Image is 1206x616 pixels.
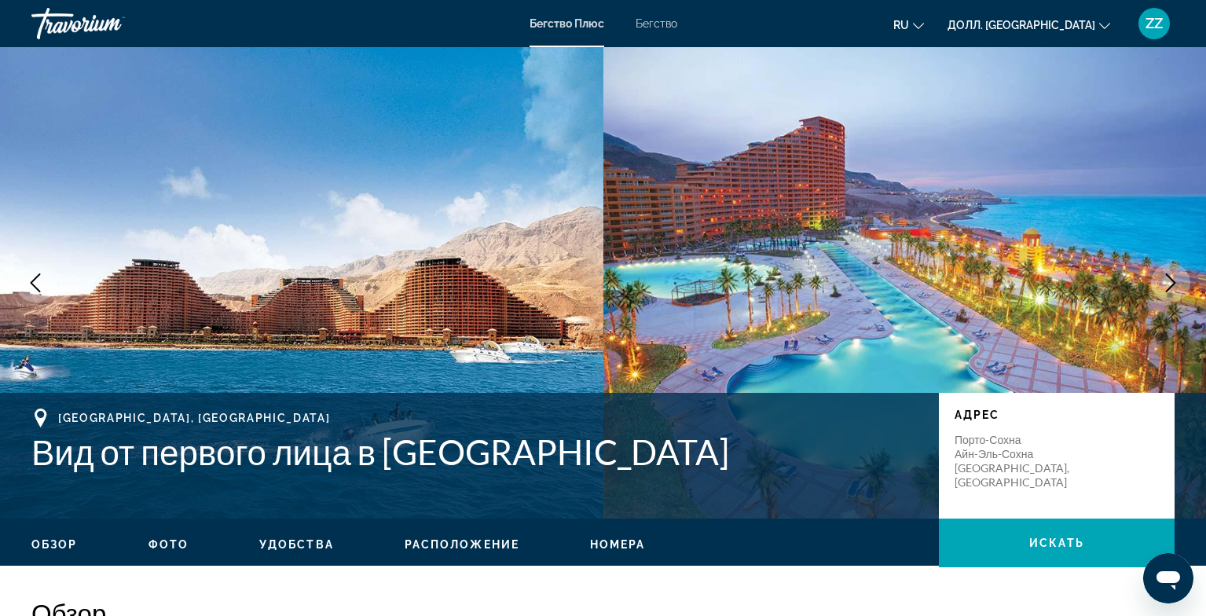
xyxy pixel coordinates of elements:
button: Пользовательское меню [1134,7,1175,40]
button: искать [939,519,1175,567]
a: Бегство [636,17,677,30]
ya-tr-span: [GEOGRAPHIC_DATA], [GEOGRAPHIC_DATA] [58,412,330,424]
button: Расположение [405,537,519,552]
a: Бегство Плюс [530,17,604,30]
a: Травориум [31,3,189,44]
button: Обзор [31,537,78,552]
iframe: Кнопка запуска окна обмена сообщениями [1143,553,1193,603]
ya-tr-span: Айн-эль-Сохна [955,447,1033,460]
ya-tr-span: Номера [590,538,646,551]
button: Изменить валюту [948,13,1110,36]
ya-tr-span: Долл. [GEOGRAPHIC_DATA] [948,19,1095,31]
button: Предыдущее изображение [16,263,55,302]
ya-tr-span: RU [893,19,909,31]
ya-tr-span: Удобства [259,538,334,551]
ya-tr-span: ZZ [1146,15,1163,31]
ya-tr-span: Адрес [955,409,1000,421]
button: Удобства [259,537,334,552]
ya-tr-span: искать [1029,537,1084,549]
button: Номера [590,537,646,552]
ya-tr-span: Вид от первого лица в [GEOGRAPHIC_DATA] [31,431,729,472]
ya-tr-span: Обзор [31,538,78,551]
ya-tr-span: Фото [148,538,189,551]
ya-tr-span: Расположение [405,538,519,551]
button: Изменить язык [893,13,924,36]
ya-tr-span: Порто-Сохна [955,433,1021,446]
button: Следующее изображение [1151,263,1190,302]
button: Фото [148,537,189,552]
ya-tr-span: [GEOGRAPHIC_DATA], [GEOGRAPHIC_DATA] [955,461,1069,489]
